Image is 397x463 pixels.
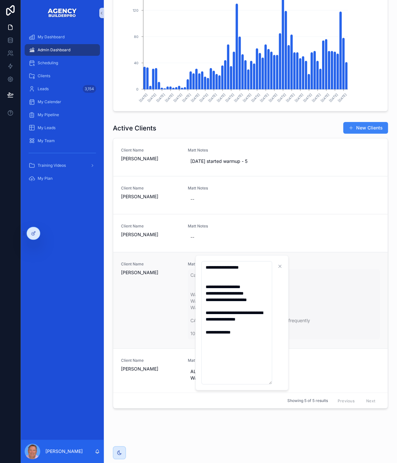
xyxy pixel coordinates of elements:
[251,92,261,103] text: [DATE]
[25,160,100,171] a: Training Videos
[188,358,380,363] span: Matt Notes
[25,135,100,147] a: My Team
[329,92,339,103] text: [DATE]
[190,158,378,164] span: [DATE] started warmup - 5
[164,92,174,103] text: [DATE]
[47,8,77,18] img: App logo
[25,70,100,82] a: Clients
[121,193,180,200] span: [PERSON_NAME]
[294,92,304,103] text: [DATE]
[337,92,347,103] text: [DATE]
[25,109,100,121] a: My Pipeline
[113,138,388,176] a: Client Name[PERSON_NAME]Matt Notes[DATE] started warmup - 5
[38,138,55,143] span: My Team
[38,99,61,104] span: My Calendar
[38,34,65,40] span: My Dashboard
[25,83,100,95] a: Leads3,154
[190,92,200,103] text: [DATE]
[38,86,49,91] span: Leads
[113,214,388,252] a: Client Name[PERSON_NAME]Matt Notes--
[190,368,378,381] span: ALL Sending 9 / day Warming ALL = 10
[199,92,209,103] text: [DATE]
[320,92,330,103] text: [DATE]
[216,92,226,103] text: [DATE]
[38,47,70,53] span: Admin Dashboard
[38,125,55,130] span: My Leads
[133,8,138,12] tspan: 120
[25,44,100,56] a: Admin Dashboard
[121,185,180,190] span: Client Name
[134,34,138,39] tspan: 80
[188,223,380,228] span: Matt Notes
[83,85,96,93] div: 3,154
[188,261,380,266] span: Matt Notes
[182,92,192,103] text: [DATE]
[121,261,180,266] span: Client Name
[121,358,180,363] span: Client Name
[134,61,138,65] tspan: 40
[25,31,100,43] a: My Dashboard
[45,448,83,455] p: [PERSON_NAME]
[156,92,166,103] text: [DATE]
[25,122,100,134] a: My Leads
[38,176,53,181] span: My Plan
[38,73,50,79] span: Clients
[121,223,180,228] span: Client Name
[113,348,388,393] a: Client Name[PERSON_NAME]Matt NotesALL Sending 9 / day Warming ALL = 10
[147,92,157,103] text: [DATE]
[234,92,244,103] text: [DATE]
[25,173,100,184] a: My Plan
[113,123,156,132] h1: Active Clients
[285,92,295,103] text: [DATE]
[242,92,252,103] text: [DATE]
[277,92,287,103] text: [DATE]
[136,87,138,91] tspan: 0
[38,163,66,168] span: Training Videos
[121,231,180,238] span: [PERSON_NAME]
[25,96,100,108] a: My Calendar
[268,92,278,103] text: [DATE]
[287,398,328,403] span: Showing 5 of 5 results
[303,92,313,103] text: [DATE]
[173,92,183,103] text: [DATE]
[208,92,218,103] text: [DATE]
[225,92,235,103] text: [DATE]
[38,112,59,117] span: My Pipeline
[188,147,380,152] span: Matt Notes
[343,122,388,134] button: New Clients
[311,92,321,103] text: [DATE]
[113,176,388,214] a: Client Name[PERSON_NAME]Matt Notes--
[121,147,180,152] span: Client Name
[121,155,180,162] span: [PERSON_NAME]
[190,234,194,240] div: --
[25,57,100,69] a: Scheduling
[188,185,380,190] span: Matt Notes
[38,60,58,66] span: Scheduling
[190,196,194,202] div: --
[190,272,378,336] span: Camp 4 = GRP1 18/day Warming Grp 1 = 9/day Warming Grp 2 = 15/day Warming Grp 3-10 = 15/day CAMP ...
[21,26,104,194] div: scrollable content
[259,92,270,103] text: [DATE]
[121,269,180,275] span: [PERSON_NAME]
[113,252,388,348] a: Client Name[PERSON_NAME]Matt NotesCamp 4 = GRP1 18/day Warming Grp 1 = 9/day Warming Grp 2 = 15/d...
[121,365,180,372] span: [PERSON_NAME]
[138,92,148,103] text: [DATE]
